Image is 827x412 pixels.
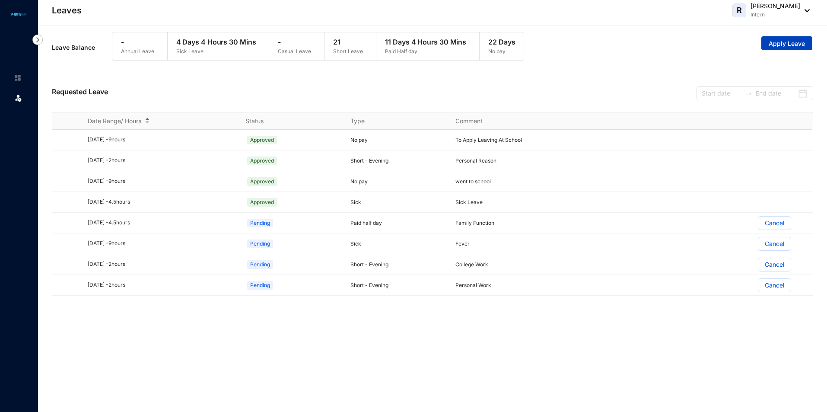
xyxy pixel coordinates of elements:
span: Personal Work [455,282,491,288]
span: Approved [247,156,277,165]
p: Casual Leave [278,47,311,56]
img: nav-icon-right.af6afadce00d159da59955279c43614e.svg [32,35,43,45]
p: 4 Days 4 Hours 30 Mins [176,37,256,47]
span: Pending [247,219,273,227]
div: [DATE] - 9 hours [88,136,235,144]
span: Apply Leave [769,39,805,48]
p: Short - Evening [350,260,445,269]
span: Sick Leave [455,199,483,205]
p: Intern [751,10,800,19]
p: Cancel [765,217,784,230]
span: Date Range/ Hours [88,117,141,125]
span: Personal Reason [455,157,496,164]
span: College Work [455,261,488,268]
div: [DATE] - 2 hours [88,260,235,268]
p: 11 Days 4 Hours 30 Mins [385,37,466,47]
div: [DATE] - 2 hours [88,156,235,165]
p: Leave Balance [52,43,112,52]
p: Cancel [765,279,784,292]
span: Approved [247,177,277,186]
div: [DATE] - 2 hours [88,281,235,289]
p: 22 Days [488,37,515,47]
span: R [737,6,742,14]
p: No pay [488,47,515,56]
th: Comment [445,112,550,130]
div: [DATE] - 4.5 hours [88,219,235,227]
th: Status [235,112,340,130]
p: 21 [333,37,363,47]
p: No pay [350,177,445,186]
img: home-unselected.a29eae3204392db15eaf.svg [14,74,22,82]
li: Home [7,69,28,86]
p: Sick Leave [176,47,256,56]
span: Approved [247,198,277,207]
span: To Apply Leaving At School [455,137,522,143]
p: No pay [350,136,445,144]
span: to [745,90,752,97]
span: Family Function [455,220,494,226]
span: Pending [247,281,273,290]
p: Short - Evening [350,281,445,290]
p: Paid half day [350,219,445,227]
span: Fever [455,240,470,247]
p: Requested Leave [52,86,108,100]
p: Short - Evening [350,156,445,165]
p: Short Leave [333,47,363,56]
span: Approved [247,136,277,144]
p: Cancel [765,258,784,271]
span: Pending [247,240,273,248]
span: went to school [455,178,491,185]
p: Paid Half day [385,47,466,56]
p: [PERSON_NAME] [751,2,800,10]
img: dropdown-black.8e83cc76930a90b1a4fdb6d089b7bf3a.svg [800,9,810,12]
p: Sick [350,240,445,248]
span: Pending [247,260,273,269]
span: swap-right [745,90,752,97]
p: - [278,37,311,47]
th: Type [340,112,445,130]
p: Sick [350,198,445,207]
p: Leaves [52,4,82,16]
div: [DATE] - 9 hours [88,240,235,248]
img: leave.99b8a76c7fa76a53782d.svg [14,93,22,102]
p: Cancel [765,237,784,250]
p: Annual Leave [121,47,154,56]
p: - [121,37,154,47]
img: logo [9,12,28,17]
div: [DATE] - 9 hours [88,177,235,185]
button: Apply Leave [761,36,812,50]
input: Start date [702,89,742,98]
div: [DATE] - 4.5 hours [88,198,235,206]
input: End date [756,89,796,98]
